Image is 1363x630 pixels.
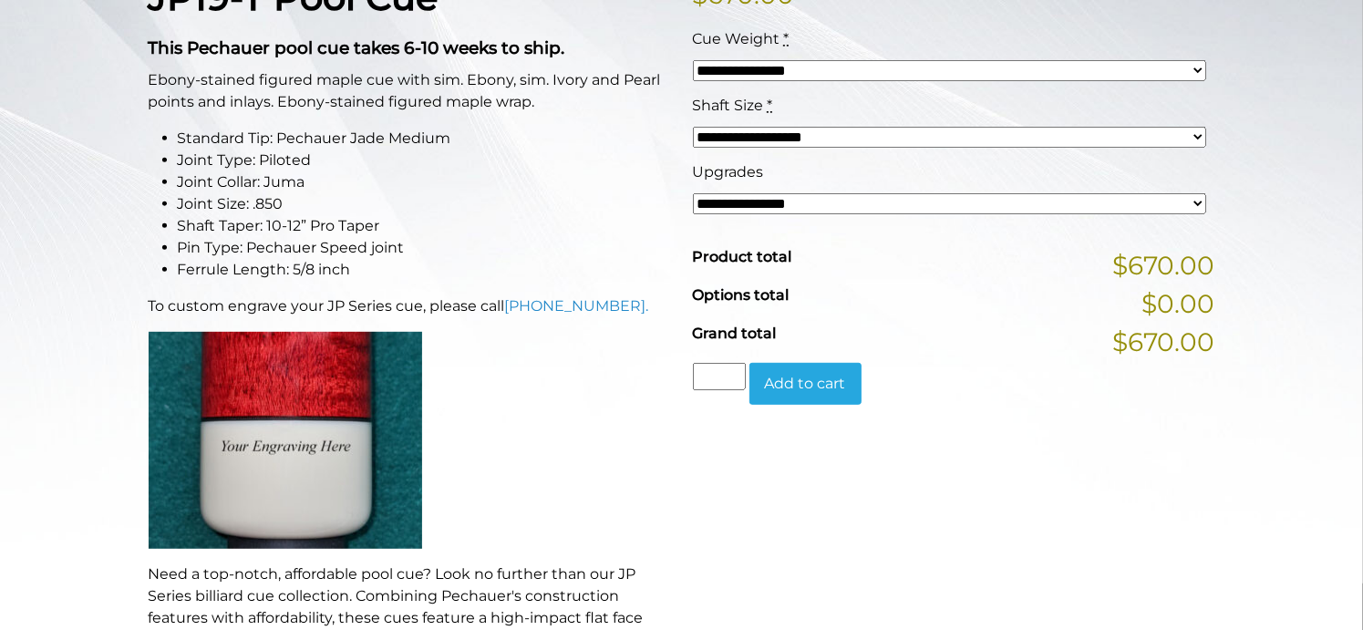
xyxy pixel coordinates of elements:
[149,37,565,58] strong: This Pechauer pool cue takes 6-10 weeks to ship.
[1113,323,1215,361] span: $670.00
[693,286,790,304] span: Options total
[768,97,773,114] abbr: required
[178,237,671,259] li: Pin Type: Pechauer Speed joint
[178,259,671,281] li: Ferrule Length: 5/8 inch
[693,97,764,114] span: Shaft Size
[1113,246,1215,284] span: $670.00
[178,171,671,193] li: Joint Collar: Juma
[749,363,862,405] button: Add to cart
[693,325,777,342] span: Grand total
[178,150,671,171] li: Joint Type: Piloted
[784,30,790,47] abbr: required
[178,128,671,150] li: Standard Tip: Pechauer Jade Medium
[149,332,422,549] img: An image of a cue butt with the words "YOUR ENGRAVING HERE".
[178,193,671,215] li: Joint Size: .850
[693,163,764,181] span: Upgrades
[1142,284,1215,323] span: $0.00
[149,69,671,113] p: Ebony-stained figured maple cue with sim. Ebony, sim. Ivory and Pearl points and inlays. Ebony-st...
[149,295,671,317] p: To custom engrave your JP Series cue, please call
[693,363,746,390] input: Product quantity
[693,30,780,47] span: Cue Weight
[693,248,792,265] span: Product total
[505,297,649,315] a: [PHONE_NUMBER].
[178,215,671,237] li: Shaft Taper: 10-12” Pro Taper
